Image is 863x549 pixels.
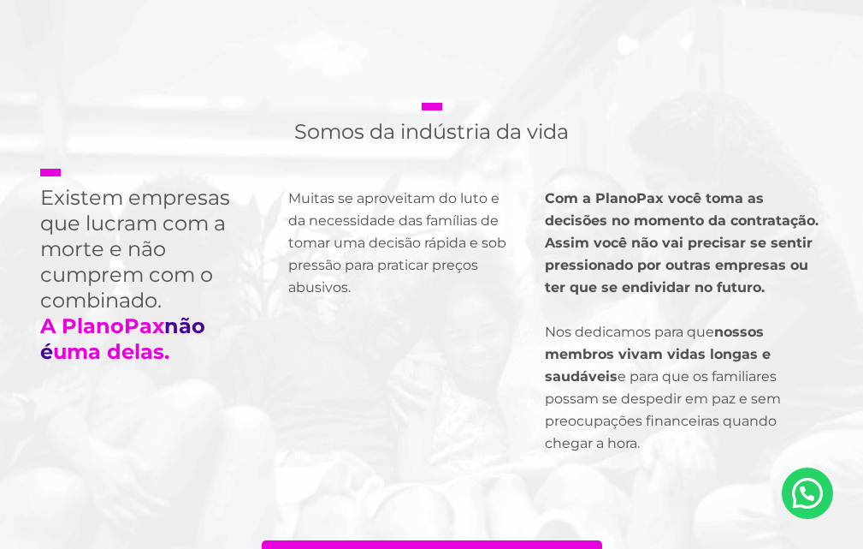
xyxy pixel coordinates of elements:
[545,190,819,295] strong: Com a PlanoPax você toma as decisões no momento da contratação. Assim você não vai precisar se se...
[288,188,511,299] p: Muitas se aproveitam do luto e da necessidade das famílias de tomar uma decisão rápida e sob pres...
[545,324,771,385] strong: nossos membros vivam vidas longas e saudáveis
[294,103,569,145] h2: Somos da indústria da vida
[40,313,205,364] strong: A PlanoPax uma delas.
[40,169,254,365] h2: Existem empresas que lucram com a morte e não cumprem com o combinado.
[545,188,823,455] p: Nos dedicamos para que e para que os familiares possam se despedir em paz e sem preocupações fina...
[782,468,833,519] a: Nosso Whatsapp
[40,313,205,364] strong: não é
